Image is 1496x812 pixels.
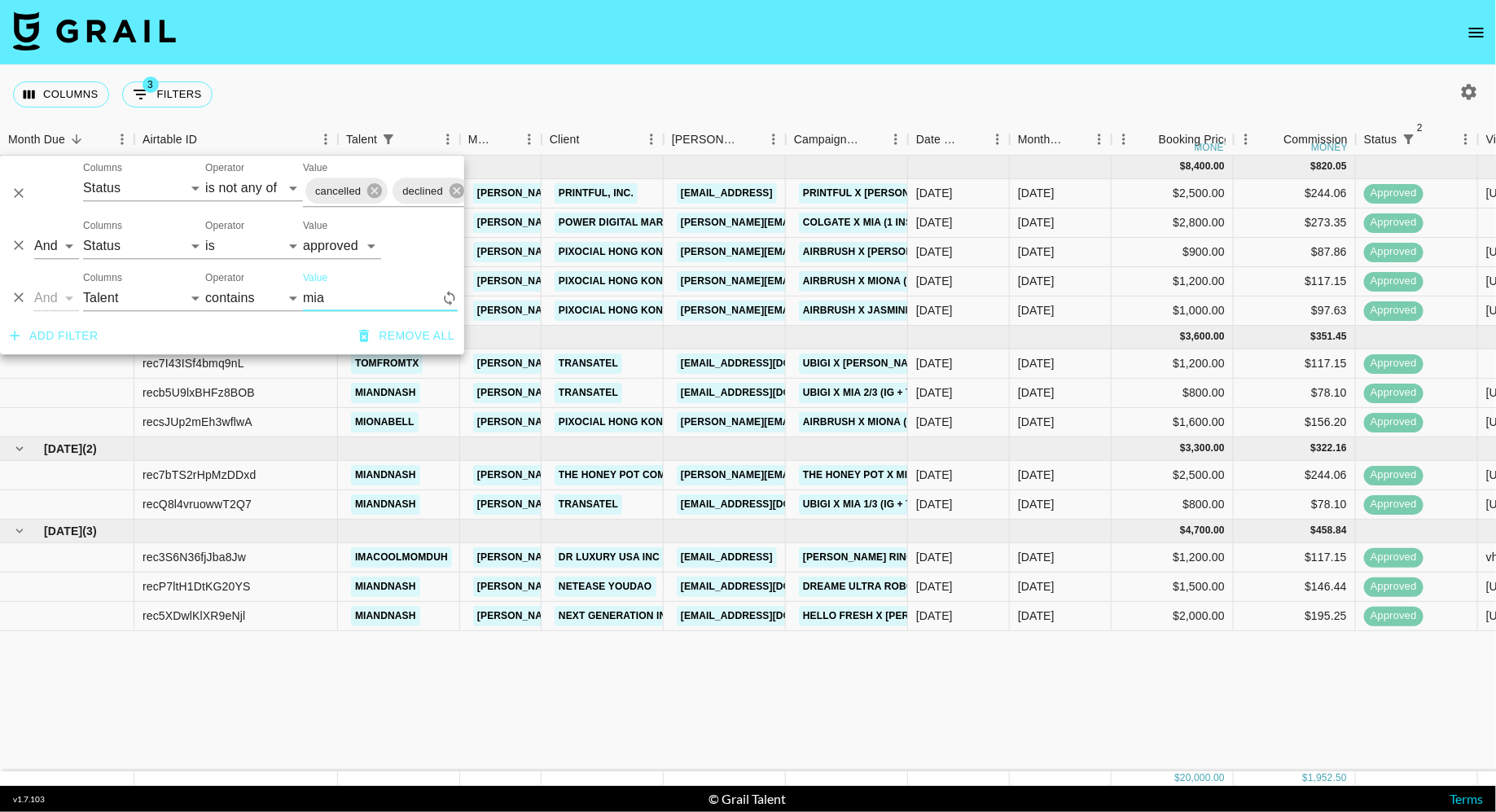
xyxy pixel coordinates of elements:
[1186,524,1225,538] div: 4,700.00
[1112,267,1234,296] div: $1,200.00
[1018,124,1064,156] div: Month Due
[351,606,420,626] a: miandnash
[1316,330,1347,344] div: 351.45
[400,128,423,151] button: Sort
[916,302,953,318] div: 09/09/2025
[13,794,45,805] div: v 1.7.103
[1018,549,1055,565] div: Jun '25
[884,127,908,151] button: Menu
[65,128,88,151] button: Sort
[677,353,859,374] a: [EMAIL_ADDRESS][DOMAIN_NAME]
[1112,543,1234,573] div: $1,200.00
[1420,128,1443,151] button: Sort
[473,547,739,568] a: [PERSON_NAME][EMAIL_ADDRESS][DOMAIN_NAME]
[1018,578,1055,595] div: Jun '25
[672,124,739,156] div: [PERSON_NAME]
[739,128,761,151] button: Sort
[1234,602,1356,631] div: $195.25
[1311,524,1317,538] div: $
[205,219,244,233] label: Operator
[1412,120,1428,136] span: 2
[1316,441,1347,455] div: 322.16
[1261,128,1283,151] button: Sort
[664,124,786,156] div: Booker
[1234,543,1356,573] div: $117.15
[677,494,859,515] a: [EMAIL_ADDRESS][DOMAIN_NAME]
[83,161,122,175] label: Columns
[1397,128,1420,151] div: 2 active filters
[555,242,717,262] a: Pixocial Hong Kong Limited
[1180,160,1186,173] div: $
[555,383,622,403] a: Transatel
[1234,267,1356,296] div: $117.15
[1364,244,1424,260] span: approved
[799,301,937,321] a: AirBrush x Jasmine (IG)
[799,353,1031,374] a: Ubigi x [PERSON_NAME] (IG + TT, 3 Stories)
[7,234,31,258] button: Delete
[761,127,786,151] button: Menu
[1112,127,1136,151] button: Menu
[1018,608,1055,624] div: Jun '25
[143,578,251,595] div: recP7ltH1DtKG20YS
[639,127,664,151] button: Menu
[1364,579,1424,595] span: approved
[916,273,953,289] div: 09/09/2025
[916,384,953,401] div: 11/08/2025
[916,244,953,260] div: 09/09/2025
[1180,330,1186,344] div: $
[1364,385,1424,401] span: approved
[473,494,739,515] a: [PERSON_NAME][EMAIL_ADDRESS][DOMAIN_NAME]
[122,81,213,108] button: Show filters
[555,494,622,515] a: Transatel
[460,124,542,156] div: Manager
[555,547,664,568] a: DR LUXURY USA INC
[351,577,420,597] a: miandnash
[799,383,982,403] a: Ubigi x Mia 2/3 (IG + TT, 3 Stories)
[1112,602,1234,631] div: $2,000.00
[1186,160,1225,173] div: 8,400.00
[799,412,949,432] a: AirBrush x Miona (IG + TT)
[134,124,338,156] div: Airtable ID
[1364,124,1397,156] div: Status
[110,127,134,151] button: Menu
[1064,128,1087,151] button: Sort
[1311,160,1317,173] div: $
[303,219,327,233] label: Value
[13,81,109,108] button: Select columns
[677,606,859,626] a: [EMAIL_ADDRESS][DOMAIN_NAME]
[1234,208,1356,238] div: $273.35
[963,128,985,151] button: Sort
[83,219,122,233] label: Columns
[1010,124,1112,156] div: Month Due
[1112,296,1234,326] div: $1,000.00
[1018,185,1055,201] div: Sep '25
[677,577,859,597] a: [EMAIL_ADDRESS][DOMAIN_NAME]
[143,414,252,430] div: recsJUp2mEh3wflwA
[1186,441,1225,455] div: 3,300.00
[555,606,731,626] a: Next Generation Influencers
[494,128,517,151] button: Sort
[799,213,1286,233] a: Colgate x Mia (1 Instagram Reel, 4 images, 4 months usage right and 45 days access)
[1018,496,1055,512] div: Jul '25
[473,606,739,626] a: [PERSON_NAME][EMAIL_ADDRESS][DOMAIN_NAME]
[517,127,542,151] button: Menu
[473,242,739,262] a: [PERSON_NAME][EMAIL_ADDRESS][DOMAIN_NAME]
[1234,379,1356,408] div: $78.10
[1460,16,1493,49] button: open drawer
[908,124,1010,156] div: Date Created
[709,791,786,807] div: © Grail Talent
[799,606,1023,626] a: Hello Fresh x [PERSON_NAME] (1IG + TT)
[83,271,122,285] label: Columns
[1112,573,1234,602] div: $1,500.00
[1180,524,1186,538] div: $
[1450,791,1483,806] a: Terms
[1234,490,1356,520] div: $78.10
[143,384,255,401] div: recb5U9lxBHFz8BOB
[1311,143,1348,152] div: money
[473,183,739,204] a: [PERSON_NAME][EMAIL_ADDRESS][DOMAIN_NAME]
[13,11,176,50] img: Grail Talent
[580,128,603,151] button: Sort
[473,383,739,403] a: [PERSON_NAME][EMAIL_ADDRESS][DOMAIN_NAME]
[8,124,65,156] div: Month Due
[916,496,953,512] div: 29/07/2025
